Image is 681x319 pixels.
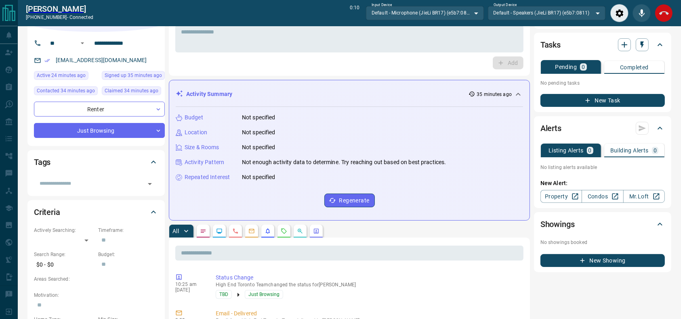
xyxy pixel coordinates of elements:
[186,90,232,98] p: Activity Summary
[98,227,158,234] p: Timeframe:
[313,228,319,234] svg: Agent Actions
[200,228,206,234] svg: Notes
[540,119,665,138] div: Alerts
[248,290,280,298] span: Just Browsing
[248,228,255,234] svg: Emails
[34,251,94,258] p: Search Range:
[620,65,649,70] p: Completed
[144,178,156,190] button: Open
[242,143,275,152] p: Not specified
[216,282,520,288] p: High End Toronto Team changed the status for [PERSON_NAME]
[44,58,50,63] svg: Email Verified
[219,290,228,298] span: TBD
[350,4,359,22] p: 0:10
[185,113,203,122] p: Budget
[102,71,165,82] div: Thu Aug 14 2025
[540,77,665,89] p: No pending tasks
[102,86,165,98] div: Thu Aug 14 2025
[549,148,584,153] p: Listing Alerts
[555,64,577,70] p: Pending
[26,4,93,14] a: [PERSON_NAME]
[34,202,158,222] div: Criteria
[589,148,592,153] p: 0
[216,228,223,234] svg: Lead Browsing Activity
[582,190,623,203] a: Condos
[34,102,165,117] div: Renter
[540,122,561,135] h2: Alerts
[540,94,665,107] button: New Task
[654,148,657,153] p: 0
[633,4,651,22] div: Mute
[34,152,158,172] div: Tags
[105,71,162,79] span: Signed up 35 minutes ago
[488,6,605,20] div: Default - Speakers (JieLi BR17) (e5b7:0811)
[297,228,303,234] svg: Opportunities
[172,228,179,234] p: All
[56,57,147,63] a: [EMAIL_ADDRESS][DOMAIN_NAME]
[540,164,665,171] p: No listing alerts available
[477,91,512,98] p: 35 minutes ago
[242,158,446,167] p: Not enough activity data to determine. Try reaching out based on best practices.
[494,2,517,8] label: Output Device
[372,2,392,8] label: Input Device
[540,179,665,188] p: New Alert:
[37,87,95,95] span: Contacted 34 minutes ago
[34,227,94,234] p: Actively Searching:
[105,87,158,95] span: Claimed 34 minutes ago
[540,38,561,51] h2: Tasks
[26,14,93,21] p: [PHONE_NUMBER] -
[281,228,287,234] svg: Requests
[34,86,98,98] div: Thu Aug 14 2025
[175,287,204,293] p: [DATE]
[265,228,271,234] svg: Listing Alerts
[540,239,665,246] p: No showings booked
[34,156,50,169] h2: Tags
[176,87,523,102] div: Activity Summary35 minutes ago
[366,6,483,20] div: Default - Microphone (JieLi BR17) (e5b7:0811)
[540,215,665,234] div: Showings
[540,218,575,231] h2: Showings
[540,35,665,54] div: Tasks
[34,275,158,283] p: Areas Searched:
[242,113,275,122] p: Not specified
[69,15,93,20] span: connected
[540,254,665,267] button: New Showing
[34,71,98,82] div: Thu Aug 14 2025
[610,4,628,22] div: Audio Settings
[34,206,60,219] h2: Criteria
[242,128,275,137] p: Not specified
[34,258,94,271] p: $0 - $0
[175,281,204,287] p: 10:25 am
[655,4,673,22] div: End Call
[37,71,86,79] span: Active 24 minutes ago
[623,190,665,203] a: Mr.Loft
[185,173,230,181] p: Repeated Interest
[34,292,158,299] p: Motivation:
[78,38,87,48] button: Open
[232,228,239,234] svg: Calls
[324,194,375,207] button: Regenerate
[185,128,207,137] p: Location
[540,190,582,203] a: Property
[185,143,219,152] p: Size & Rooms
[34,123,165,138] div: Just Browsing
[610,148,649,153] p: Building Alerts
[216,309,520,318] p: Email - Delivered
[582,64,585,70] p: 0
[185,158,224,167] p: Activity Pattern
[216,273,520,282] p: Status Change
[98,251,158,258] p: Budget:
[242,173,275,181] p: Not specified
